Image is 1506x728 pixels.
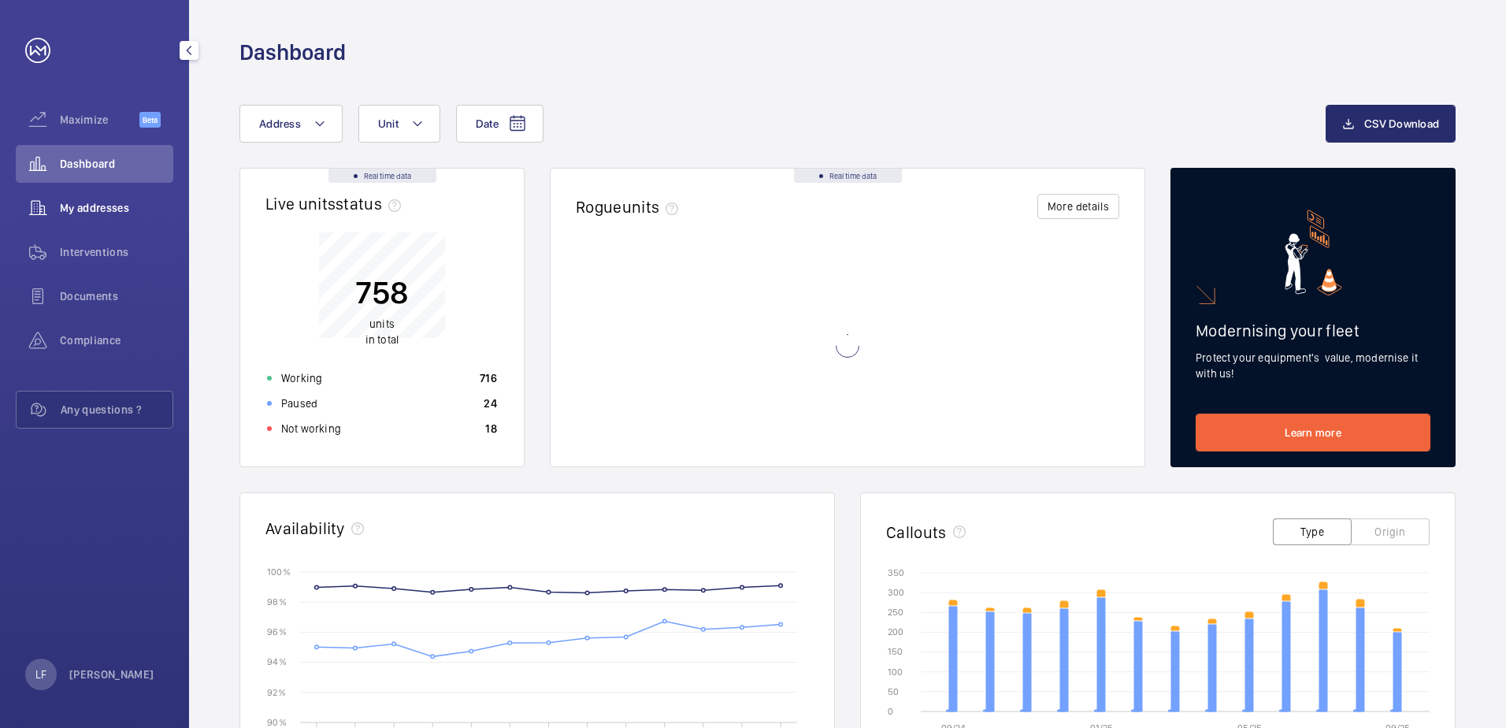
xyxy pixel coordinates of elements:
text: 100 [888,667,903,678]
span: Maximize [60,112,139,128]
p: 758 [355,273,409,312]
p: [PERSON_NAME] [69,667,154,682]
button: CSV Download [1326,105,1456,143]
p: Paused [281,396,317,411]
text: 98 % [267,596,287,607]
span: Documents [60,288,173,304]
span: Address [259,117,301,130]
p: 18 [485,421,497,436]
h2: Rogue [576,197,684,217]
button: Origin [1351,518,1430,545]
text: 94 % [267,656,287,667]
text: 250 [888,607,903,618]
span: status [336,194,407,214]
p: Protect your equipment's value, modernise it with us! [1196,350,1430,381]
img: marketing-card.svg [1285,210,1342,295]
button: Address [239,105,343,143]
button: Date [456,105,543,143]
button: More details [1037,194,1119,219]
text: 92 % [267,686,286,697]
span: units [622,197,685,217]
h2: Modernising your fleet [1196,321,1430,340]
button: Unit [358,105,440,143]
text: 200 [888,626,903,637]
h1: Dashboard [239,38,346,67]
span: Unit [378,117,399,130]
span: Interventions [60,244,173,260]
p: 716 [480,370,497,386]
span: My addresses [60,200,173,216]
p: 24 [484,396,497,411]
span: Beta [139,112,161,128]
h2: Callouts [886,522,947,542]
h2: Live units [265,194,407,214]
p: Working [281,370,322,386]
div: Real time data [328,169,436,183]
text: 100 % [267,566,291,577]
div: Real time data [794,169,902,183]
span: Date [476,117,499,130]
span: Compliance [60,332,173,348]
a: Learn more [1196,414,1430,451]
text: 300 [888,587,904,598]
text: 90 % [267,716,287,727]
span: Any questions ? [61,402,172,418]
p: LF [35,667,46,682]
text: 50 [888,686,899,697]
text: 150 [888,646,903,657]
button: Type [1273,518,1352,545]
p: in total [355,316,409,347]
span: CSV Download [1364,117,1439,130]
text: 350 [888,567,904,578]
text: 96 % [267,626,287,637]
p: Not working [281,421,341,436]
span: units [369,318,395,330]
text: 0 [888,706,893,717]
h2: Availability [265,518,345,538]
span: Dashboard [60,156,173,172]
